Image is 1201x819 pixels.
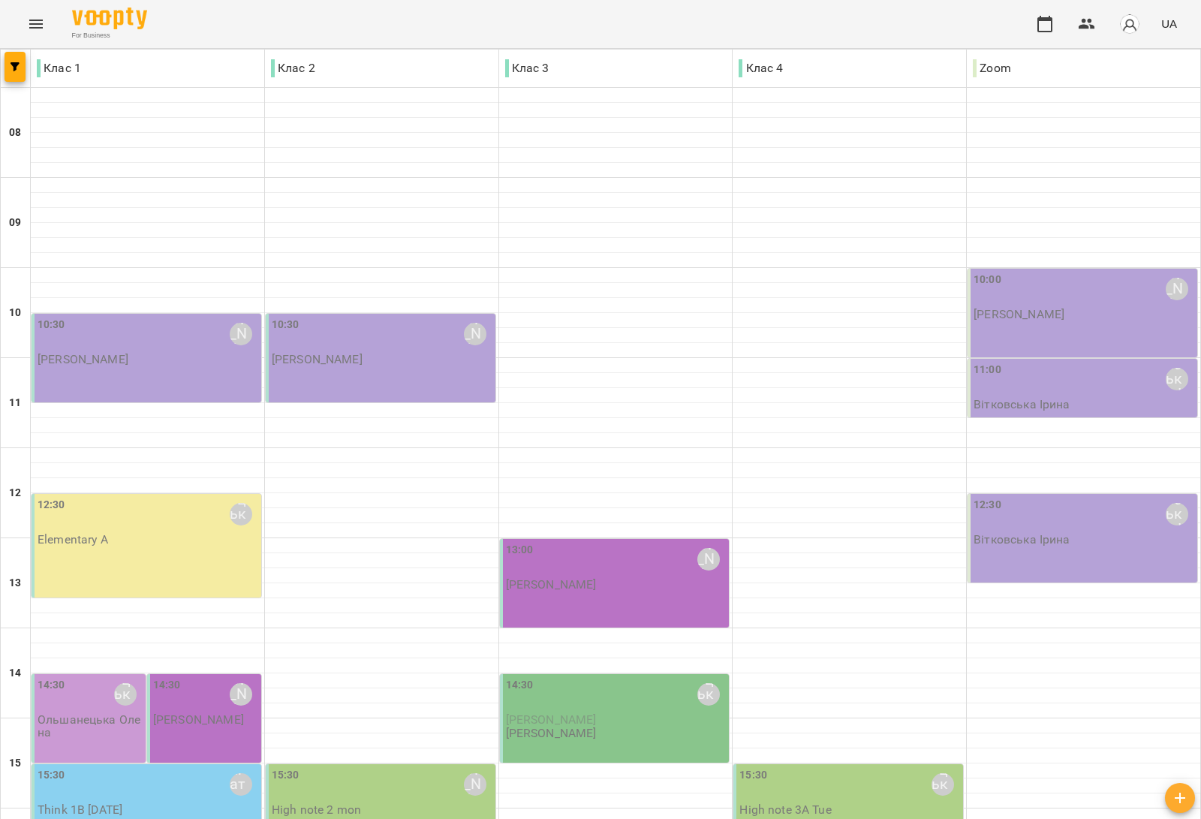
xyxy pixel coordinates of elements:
div: Димитрієва Олександра [230,323,252,345]
span: [PERSON_NAME] [506,712,597,727]
div: Дем'янчук Катерина [464,773,486,796]
h6: 10 [9,305,21,321]
label: 11:00 [974,362,1001,378]
p: High note 3A Tue [739,803,831,816]
h6: 15 [9,755,21,772]
button: UA [1155,10,1183,38]
label: 13:00 [506,542,534,559]
div: Ольшанецька Олена [230,503,252,525]
p: [PERSON_NAME] [974,308,1064,321]
p: Вітковська Ірина [974,398,1070,411]
label: 10:00 [974,272,1001,288]
label: 14:30 [506,677,534,694]
h6: 08 [9,125,21,141]
div: Скоробагата Оксана [230,773,252,796]
button: Створити урок [1165,783,1195,813]
label: 12:30 [38,497,65,513]
p: Вітковська Ірина [974,533,1070,546]
p: [PERSON_NAME] [153,713,244,726]
label: 15:30 [272,767,299,784]
p: Клас 3 [505,59,549,77]
label: 15:30 [739,767,767,784]
span: UA [1161,16,1177,32]
p: [PERSON_NAME] [506,727,597,739]
h6: 13 [9,575,21,592]
h6: 14 [9,665,21,682]
label: 14:30 [153,677,181,694]
label: 10:30 [272,317,299,333]
p: Клас 2 [271,59,315,77]
label: 12:30 [974,497,1001,513]
div: Димитрієва Олександра [464,323,486,345]
span: For Business [72,31,147,41]
div: Вітковська Ірина [1166,503,1188,525]
div: Ольшанецька Олена [932,773,954,796]
p: Zoom [973,59,1011,77]
div: Ольшанецька Олена [697,683,720,706]
p: Think 1B [DATE] [38,803,122,816]
img: avatar_s.png [1119,14,1140,35]
h6: 12 [9,485,21,501]
div: Вітковська Ірина [1166,368,1188,390]
label: 10:30 [38,317,65,333]
p: Клас 4 [739,59,783,77]
img: Voopty Logo [72,8,147,29]
p: Elementary A [38,533,108,546]
p: Ольшанецька Олена [38,713,143,739]
p: Клас 1 [37,59,81,77]
h6: 09 [9,215,21,231]
p: [PERSON_NAME] [506,578,597,591]
div: Дем'янчук Катерина [697,548,720,571]
button: Menu [18,6,54,42]
p: High note 2 mon [272,803,361,816]
p: [PERSON_NAME] [272,353,363,366]
label: 15:30 [38,767,65,784]
div: Гайн Анастасія [1166,278,1188,300]
div: Ольшанецька Олена [114,683,137,706]
h6: 11 [9,395,21,411]
div: Дем'янчук Катерина [230,683,252,706]
p: [PERSON_NAME] [38,353,128,366]
label: 14:30 [38,677,65,694]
